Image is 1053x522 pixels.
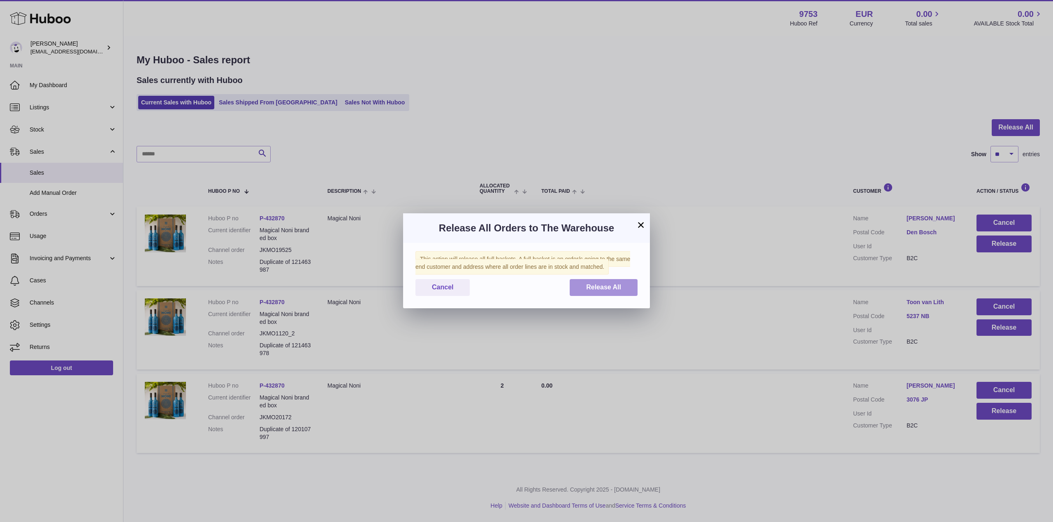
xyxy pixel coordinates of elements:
span: Release All [586,284,621,291]
button: × [636,220,646,230]
span: This action will release all full baskets. A full basket is an order/s going to the same end cust... [415,251,630,275]
h3: Release All Orders to The Warehouse [415,222,638,235]
button: Release All [570,279,638,296]
button: Cancel [415,279,470,296]
span: Cancel [432,284,453,291]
